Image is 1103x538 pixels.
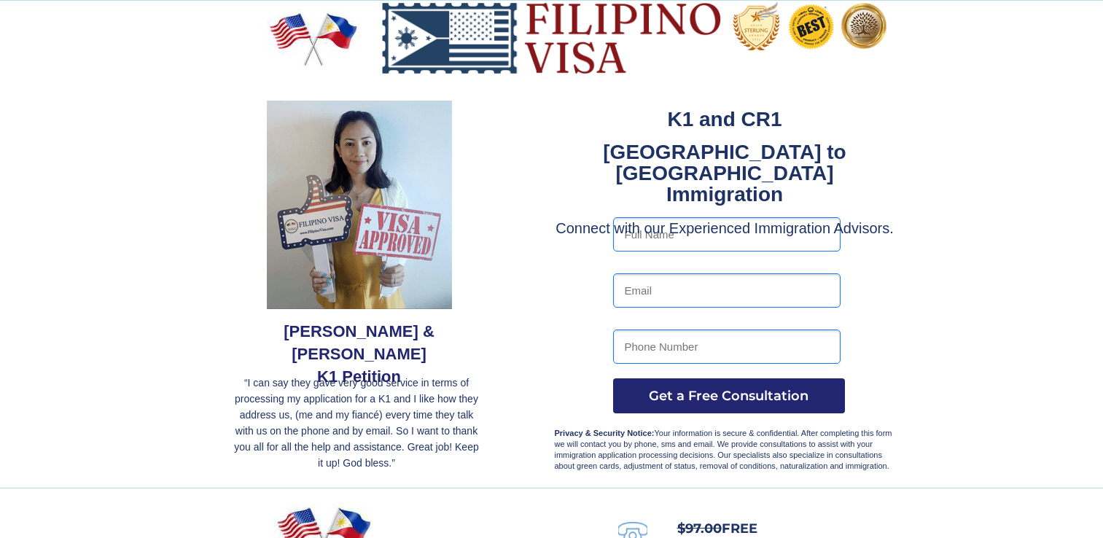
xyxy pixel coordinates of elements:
input: Phone Number [613,330,841,364]
span: [PERSON_NAME] & [PERSON_NAME] K1 Petition [284,322,434,386]
input: Email [613,273,841,308]
strong: [GEOGRAPHIC_DATA] to [GEOGRAPHIC_DATA] Immigration [603,141,846,206]
p: “I can say they gave very good service in terms of processing my application for a K1 and I like ... [231,375,483,471]
strong: Privacy & Security Notice: [555,429,655,437]
span: Get a Free Consultation [613,388,845,404]
span: FREE [677,521,757,537]
strong: K1 and CR1 [667,108,782,130]
button: Get a Free Consultation [613,378,845,413]
span: Your information is secure & confidential. After completing this form we will contact you by phon... [555,429,892,470]
span: Connect with our Experienced Immigration Advisors. [556,220,894,236]
input: Full Name [613,217,841,252]
s: $97.00 [677,521,722,537]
